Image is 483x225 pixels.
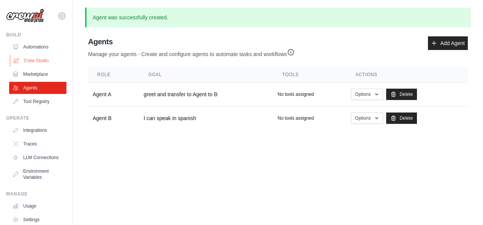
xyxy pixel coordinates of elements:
[278,91,314,97] p: No tools assigned
[351,112,383,124] button: Options
[9,124,66,136] a: Integrations
[346,67,468,83] th: Actions
[6,32,66,38] div: Build
[85,8,471,27] p: Agent was successfully created.
[9,200,66,212] a: Usage
[386,112,417,124] a: Delete
[6,191,66,197] div: Manage
[88,47,295,58] p: Manage your agents - Create and configure agents to automate tasks and workflows
[139,106,273,130] td: I can speak in spanish
[9,95,66,108] a: Tool Registry
[9,68,66,80] a: Marketplace
[9,41,66,53] a: Automations
[139,67,273,83] th: Goal
[88,83,139,106] td: Agent A
[88,106,139,130] td: Agent B
[386,89,417,100] a: Delete
[273,67,346,83] th: Tools
[9,165,66,183] a: Environment Variables
[6,9,44,23] img: Logo
[88,36,295,47] h2: Agents
[88,67,139,83] th: Role
[428,36,468,50] a: Add Agent
[6,115,66,121] div: Operate
[139,83,273,106] td: greet and transfer to Agent to B
[9,82,66,94] a: Agents
[9,152,66,164] a: LLM Connections
[278,115,314,121] p: No tools assigned
[9,138,66,150] a: Traces
[10,55,67,67] a: Crew Studio
[351,89,383,100] button: Options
